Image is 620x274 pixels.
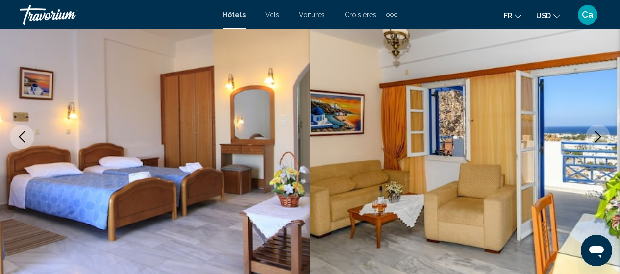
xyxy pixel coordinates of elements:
a: Voitures [299,11,325,19]
a: Vols [265,11,279,19]
button: Extra navigation items [386,7,397,23]
span: fr [504,12,512,20]
a: Travorium [20,5,213,25]
button: Change language [504,8,521,23]
a: Hôtels [223,11,246,19]
iframe: Bouton de lancement de la fenêtre de messagerie [581,235,612,266]
button: Previous image [10,125,34,149]
a: Croisières [345,11,376,19]
span: USD [536,12,551,20]
span: Ca [582,10,594,20]
button: Change currency [536,8,560,23]
button: User Menu [575,4,600,25]
button: Next image [586,125,610,149]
